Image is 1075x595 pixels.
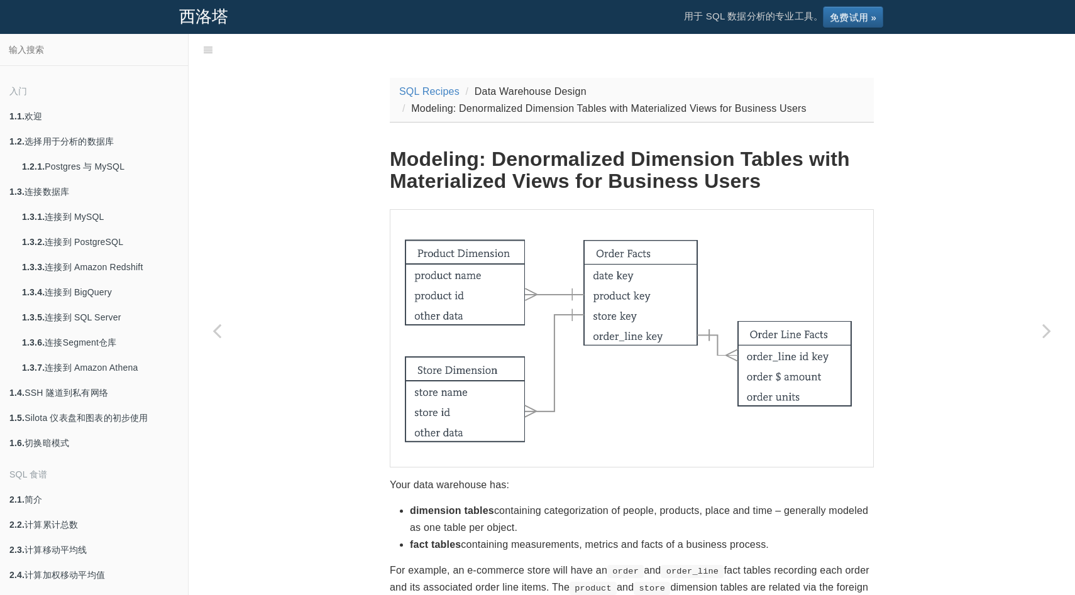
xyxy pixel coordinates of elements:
font: 1.4. [9,388,25,398]
font: 1.3. [9,187,25,197]
font: 选择用于分析的数据库 [25,136,114,146]
font: SQL 食谱 [9,469,48,479]
font: 1.3.7. [22,363,45,373]
font: 1.3.4. [22,287,45,297]
font: SSH 隧道到私有网络 [25,388,108,398]
code: order_line [661,565,724,577]
font: 1.3.3. [22,262,45,272]
font: 切换暗模式 [25,438,69,448]
font: 1.2.1. [22,161,45,172]
font: 连接到 Amazon Athena [45,363,138,373]
font: 连接到 Amazon Redshift [45,262,143,272]
font: 1.3.6. [22,337,45,347]
font: 1.2. [9,136,25,146]
font: 用于 SQL 数据分析的专业工具。 [684,11,823,21]
font: 欢迎 [25,111,42,121]
a: 1.3.5.连接到 SQL Server [13,305,188,330]
font: 计算移动平均线 [25,545,87,555]
font: Postgres 与 MySQL [45,161,124,172]
font: 连接到 BigQuery [45,287,112,297]
font: 连接数据库 [25,187,69,197]
a: 1.2.1.Postgres 与 MySQL [13,154,188,179]
font: 西洛塔 [179,7,229,26]
a: 1.3.6.连接Segment仓库 [13,330,188,355]
li: containing categorization of people, products, place and time – generally modeled as one table pe... [410,502,874,536]
font: 入门 [9,86,27,96]
code: store [634,582,670,594]
font: 连接Segment仓库 [45,337,116,347]
a: 1.3.4.连接到 BigQuery [13,280,188,305]
font: 连接到 SQL Server [45,312,121,322]
a: SQL Recipes [399,86,460,97]
a: 西洛塔 [170,1,238,32]
font: 1.6. [9,438,25,448]
strong: fact tables [410,539,461,550]
li: containing measurements, metrics and facts of a business process. [410,536,874,553]
font: 连接到 PostgreSQL [45,237,123,247]
a: 1.3.3.连接到 Amazon Redshift [13,254,188,280]
font: 免费试用 » [830,12,876,23]
font: 2.2. [9,520,25,530]
font: Silota 仪表盘和图表的初步使用 [25,413,148,423]
font: 2.1. [9,494,25,505]
font: 1.3.5. [22,312,45,322]
font: 2.3. [9,545,25,555]
li: Data Warehouse Design [463,83,587,100]
input: 输入搜索 [4,38,184,62]
strong: dimension tables [410,505,494,516]
font: 计算累计总数 [25,520,78,530]
font: 1.1. [9,111,25,121]
a: 1.3.1.连接到 MySQL [13,204,188,229]
font: 1.5. [9,413,25,423]
font: 1.3.2. [22,237,45,247]
font: 计算加权移动平均值 [25,570,105,580]
code: product [570,582,617,594]
li: Modeling: Denormalized Dimension Tables with Materialized Views for Business Users [399,100,807,117]
a: 1.3.2.连接到 PostgreSQL [13,229,188,254]
p: Your data warehouse has: [390,476,874,493]
h1: Modeling: Denormalized Dimension Tables with Materialized Views for Business Users [390,148,874,192]
a: 免费试用 » [823,6,883,28]
font: 连接到 MySQL [45,212,104,222]
a: 1.3.7.连接到 Amazon Athena [13,355,188,380]
font: 1.3.1. [22,212,45,222]
code: order [607,565,644,577]
font: 简介 [25,494,42,505]
font: 2.4. [9,570,25,580]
